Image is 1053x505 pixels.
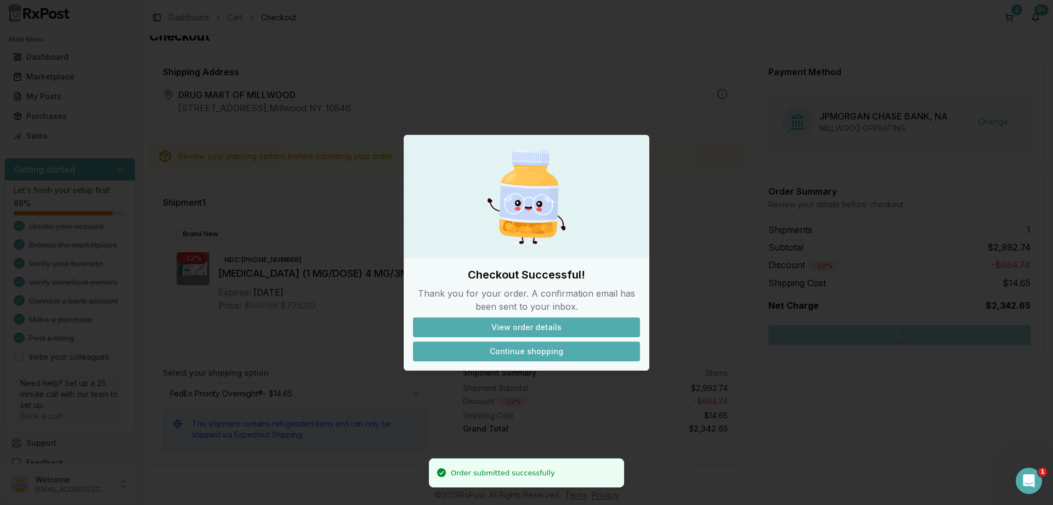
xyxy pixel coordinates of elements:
iframe: Intercom live chat [1016,468,1042,494]
h2: Checkout Successful! [413,267,640,282]
button: View order details [413,317,640,337]
p: Thank you for your order. A confirmation email has been sent to your inbox. [413,287,640,313]
img: Happy Pill Bottle [474,144,579,249]
button: Continue shopping [413,342,640,361]
span: 1 [1038,468,1047,476]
